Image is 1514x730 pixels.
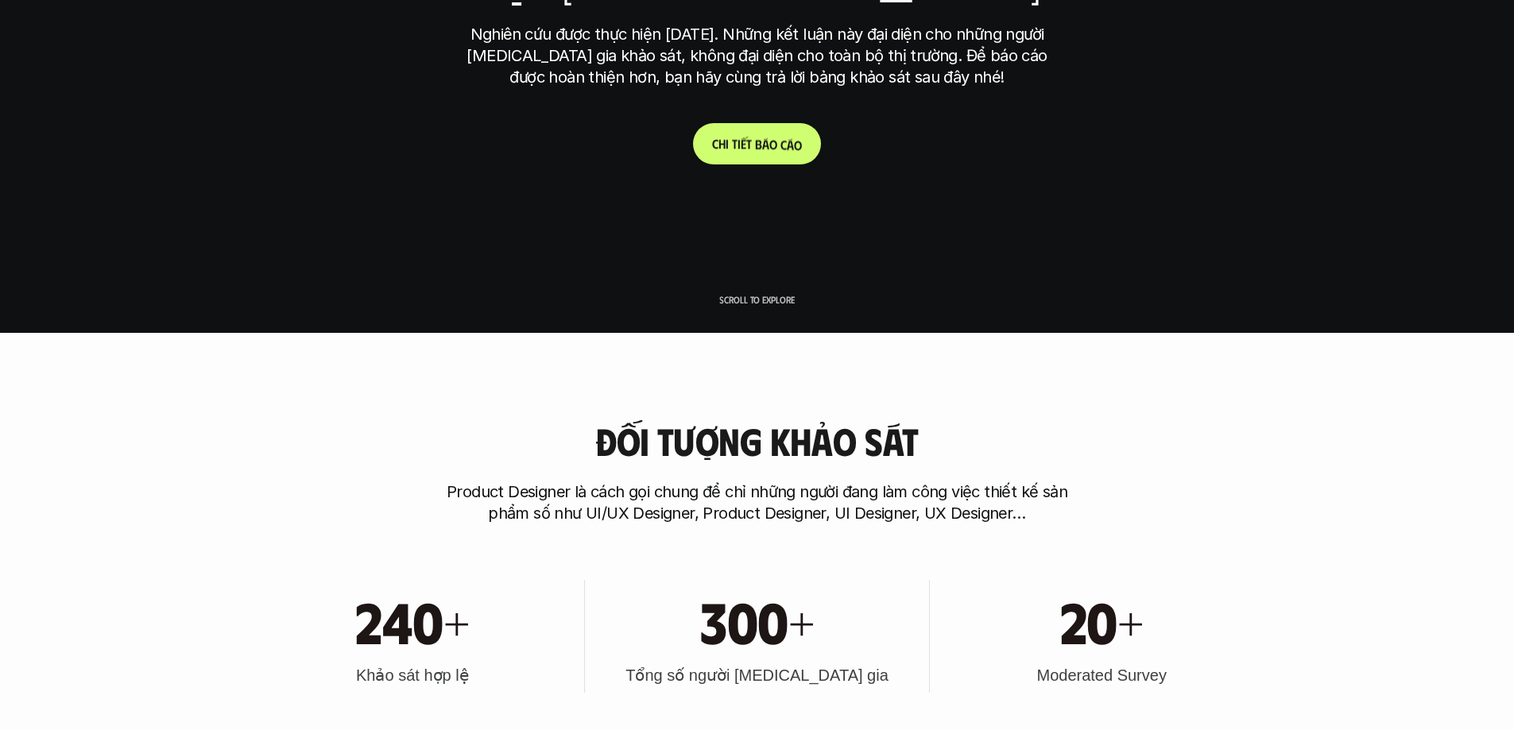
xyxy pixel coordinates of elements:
a: Chitiếtbáocáo [693,123,821,164]
p: Product Designer là cách gọi chung để chỉ những người đang làm công việc thiết kế sản phẩm số như... [439,481,1075,524]
h1: 300+ [700,586,814,655]
h1: 20+ [1060,586,1144,655]
p: Nghiên cứu được thực hiện [DATE]. Những kết luận này đại diện cho những người [MEDICAL_DATA] gia ... [459,24,1055,88]
h3: Tổng số người [MEDICAL_DATA] gia [625,664,889,686]
h1: 240+ [355,586,469,655]
h3: Khảo sát hợp lệ [356,664,469,686]
h3: Moderated Survey [1036,664,1166,686]
h3: Đối tượng khảo sát [595,420,918,462]
p: Scroll to explore [719,294,795,305]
